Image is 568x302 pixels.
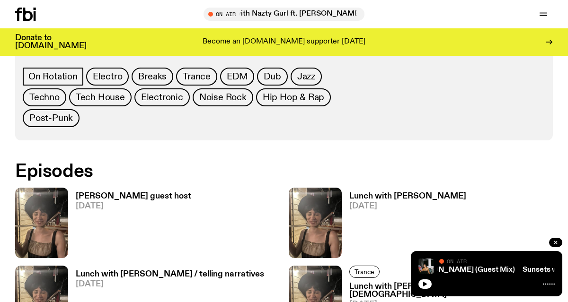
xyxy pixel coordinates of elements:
span: Dub [264,71,281,82]
a: EDM [220,68,254,86]
a: Noise Rock [193,88,253,106]
a: Trance [176,68,217,86]
span: On Rotation [28,71,78,82]
h2: Episodes [15,163,371,180]
span: Electro [93,71,123,82]
span: Hip Hop & Rap [263,92,324,103]
span: Trance [355,268,374,275]
span: Trance [183,71,211,82]
span: Jazz [297,71,315,82]
span: [DATE] [76,280,264,288]
a: On Rotation [23,68,83,86]
a: Hip Hop & Rap [256,88,331,106]
span: Techno [29,92,60,103]
a: Trance [349,266,380,278]
h3: [PERSON_NAME] guest host [76,192,191,200]
a: Electro [86,68,129,86]
h3: Donate to [DOMAIN_NAME] [15,34,87,50]
a: Electronic [134,88,190,106]
a: Tech House [69,88,132,106]
h3: Lunch with [PERSON_NAME] [349,192,466,200]
a: Jazz [291,68,322,86]
a: Post-Punk [23,109,80,127]
span: Electronic [141,92,183,103]
a: Techno [23,88,66,106]
a: Dub [257,68,287,86]
a: [PERSON_NAME] guest host[DATE] [68,192,191,258]
span: [DATE] [76,202,191,210]
a: Sunsets with Nazty Gurl ft. [PERSON_NAME] (Guest Mix) [319,266,515,274]
span: Tech House [76,92,125,103]
span: Breaks [138,71,167,82]
button: On AirSunsets with Nazty Gurl ft. [PERSON_NAME] (Guest Mix) [204,8,364,21]
span: [DATE] [349,202,466,210]
a: Breaks [132,68,173,86]
p: Become an [DOMAIN_NAME] supporter [DATE] [203,38,365,46]
h3: Lunch with [PERSON_NAME] / toast [DEMOGRAPHIC_DATA] [349,283,553,299]
a: Lunch with [PERSON_NAME][DATE] [342,192,466,258]
span: EDM [227,71,248,82]
span: Post-Punk [29,113,73,123]
span: On Air [447,258,467,264]
span: Noise Rock [199,92,247,103]
h3: Lunch with [PERSON_NAME] / telling narratives [76,270,264,278]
